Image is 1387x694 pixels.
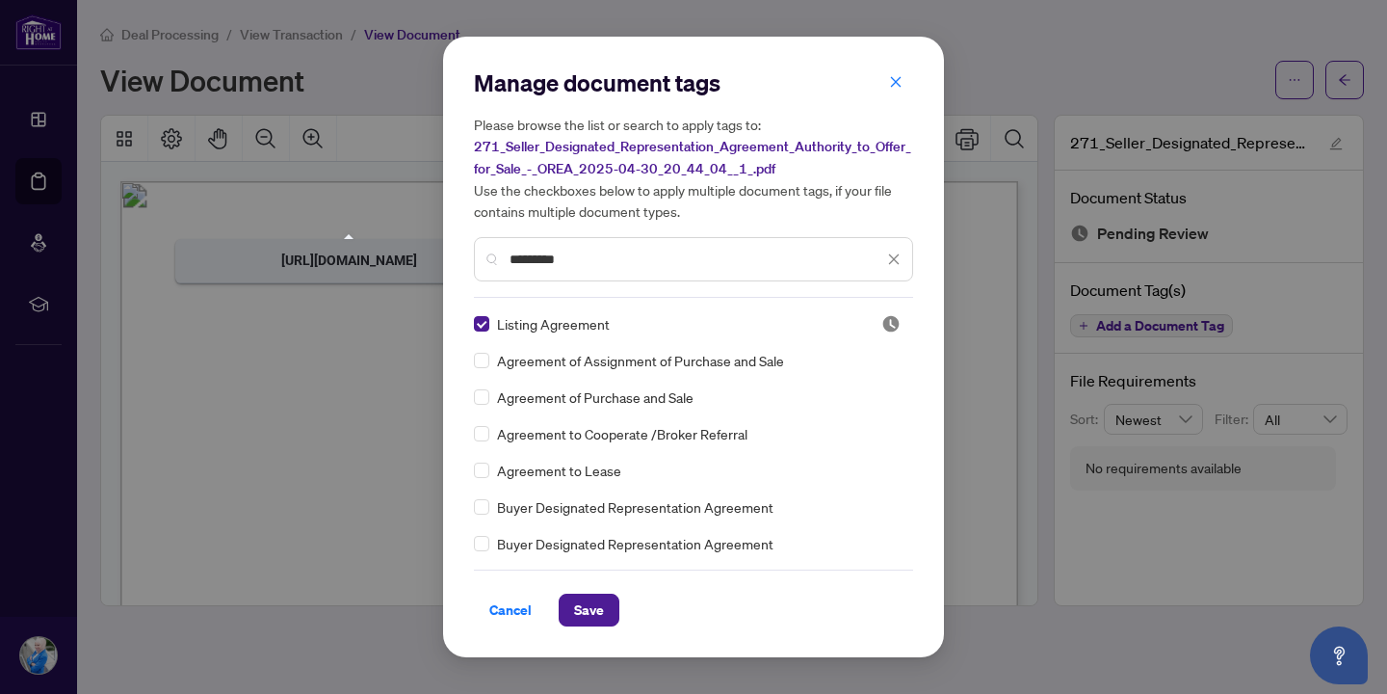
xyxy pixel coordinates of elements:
[497,423,747,444] span: Agreement to Cooperate /Broker Referral
[474,594,547,627] button: Cancel
[497,496,773,518] span: Buyer Designated Representation Agreement
[497,350,784,371] span: Agreement of Assignment of Purchase and Sale
[489,595,532,626] span: Cancel
[881,314,901,334] img: status
[474,114,913,222] h5: Please browse the list or search to apply tags to: Use the checkboxes below to apply multiple doc...
[887,253,901,266] span: close
[559,594,619,627] button: Save
[889,75,903,89] span: close
[497,460,621,481] span: Agreement to Lease
[1310,627,1368,684] button: Open asap
[497,533,773,554] span: Buyer Designated Representation Agreement
[574,595,604,626] span: Save
[497,313,610,334] span: Listing Agreement
[474,138,911,177] span: 271_Seller_Designated_Representation_Agreement_Authority_to_Offer_for_Sale_-_OREA_2025-04-30_20_4...
[474,67,913,98] h2: Manage document tags
[497,387,693,408] span: Agreement of Purchase and Sale
[881,314,901,334] span: Pending Review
